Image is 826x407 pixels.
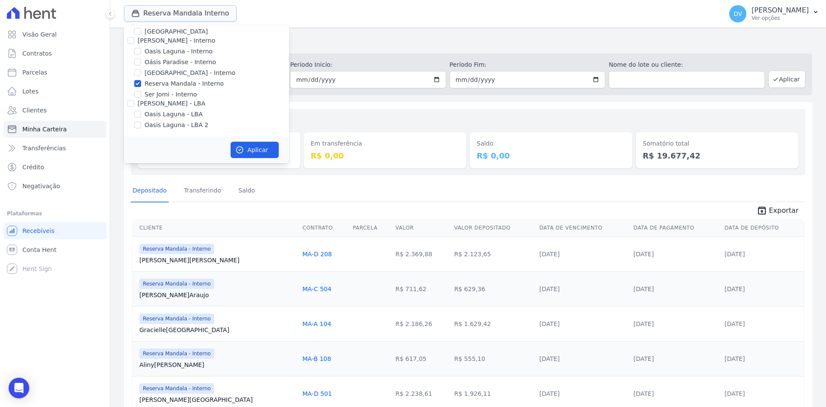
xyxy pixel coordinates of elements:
th: Data de Pagamento [630,219,721,237]
span: Crédito [22,163,44,171]
label: Oasis Laguna - LBA [145,110,203,119]
td: R$ 1.629,42 [451,306,536,341]
a: [DATE] [724,355,745,362]
button: Reserva Mandala Interno [124,5,237,22]
i: unarchive [757,205,767,216]
a: [DATE] [634,355,654,362]
dt: Saldo [477,139,626,148]
label: [PERSON_NAME] - LBA [138,100,205,107]
a: MA-A 104 [302,320,331,327]
a: [DATE] [724,320,745,327]
a: Minha Carteira [3,121,106,138]
span: Exportar [769,205,798,216]
div: Open Intercom Messenger [9,378,29,398]
dt: Em transferência [311,139,459,148]
a: Gracielle[GEOGRAPHIC_DATA] [139,326,296,334]
span: Reserva Mandala - Interno [139,383,214,394]
p: Ver opções [752,15,809,22]
th: Data de Vencimento [536,219,630,237]
button: Aplicar [768,71,805,88]
a: Contratos [3,45,106,62]
a: Parcelas [3,64,106,81]
label: [PERSON_NAME] - Interno [138,37,215,44]
span: Reserva Mandala - Interno [139,244,214,254]
a: [DATE] [539,286,560,292]
label: Nome do lote ou cliente: [609,60,764,69]
label: Oasis Laguna - Interno [145,47,213,56]
a: Depositado [131,180,169,202]
span: Clientes [22,106,46,115]
a: Transferências [3,140,106,157]
a: [PERSON_NAME][PERSON_NAME] [139,256,296,264]
label: Reserva Mandala - Interno [145,79,224,88]
th: Contrato [299,219,349,237]
span: Reserva Mandala - Interno [139,279,214,289]
span: Reserva Mandala - Interno [139,348,214,359]
a: Aliny[PERSON_NAME] [139,360,296,369]
td: R$ 617,05 [392,341,451,376]
th: Parcela [349,219,392,237]
span: Parcelas [22,68,47,77]
td: R$ 2.123,65 [451,236,536,271]
a: [DATE] [539,390,560,397]
label: Período Fim: [450,60,605,69]
a: Recebíveis [3,222,106,239]
button: Aplicar [231,142,279,158]
th: Cliente [133,219,299,237]
span: Negativação [22,182,60,190]
a: [PERSON_NAME]Araujo [139,291,296,299]
a: MA-D 501 [302,390,332,397]
dt: Somatório total [643,139,792,148]
h2: Minha Carteira [124,34,812,50]
td: R$ 2.186,26 [392,306,451,341]
span: Lotes [22,87,39,96]
a: [DATE] [634,286,654,292]
label: [GEOGRAPHIC_DATA] [145,27,208,36]
td: R$ 629,36 [451,271,536,306]
a: [DATE] [539,320,560,327]
div: Plataformas [7,208,103,219]
a: MA-D 208 [302,251,332,258]
a: [DATE] [539,355,560,362]
a: [DATE] [724,390,745,397]
label: Oásis Paradise - Interno [145,58,216,67]
span: Reserva Mandala - Interno [139,314,214,324]
span: Visão Geral [22,30,57,39]
span: Conta Hent [22,245,56,254]
a: Saldo [237,180,257,202]
th: Valor Depositado [451,219,536,237]
a: Transferindo [182,180,223,202]
th: Data de Depósito [721,219,804,237]
a: Crédito [3,158,106,176]
a: unarchive Exportar [750,205,805,217]
a: MA-B 108 [302,355,331,362]
td: R$ 555,10 [451,341,536,376]
a: Clientes [3,102,106,119]
span: Recebíveis [22,227,55,235]
td: R$ 711,62 [392,271,451,306]
dd: R$ 0,00 [311,150,459,162]
td: R$ 2.369,88 [392,236,451,271]
a: [DATE] [634,390,654,397]
dd: R$ 0,00 [477,150,626,162]
a: [DATE] [634,320,654,327]
a: [DATE] [724,286,745,292]
th: Valor [392,219,451,237]
dd: R$ 19.677,42 [643,150,792,162]
button: DV [PERSON_NAME] Ver opções [722,2,826,26]
span: Minha Carteira [22,125,67,134]
a: Negativação [3,177,106,195]
a: Conta Hent [3,241,106,258]
a: Lotes [3,83,106,100]
p: [PERSON_NAME] [752,6,809,15]
a: [PERSON_NAME][GEOGRAPHIC_DATA] [139,395,296,404]
span: Transferências [22,144,66,152]
label: Oasis Laguna - LBA 2 [145,121,208,130]
a: [DATE] [724,251,745,258]
label: [GEOGRAPHIC_DATA] - Interno [145,68,235,78]
label: Período Inicío: [290,60,446,69]
span: DV [734,11,742,17]
span: Contratos [22,49,52,58]
a: [DATE] [539,251,560,258]
a: MA-C 504 [302,286,331,292]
